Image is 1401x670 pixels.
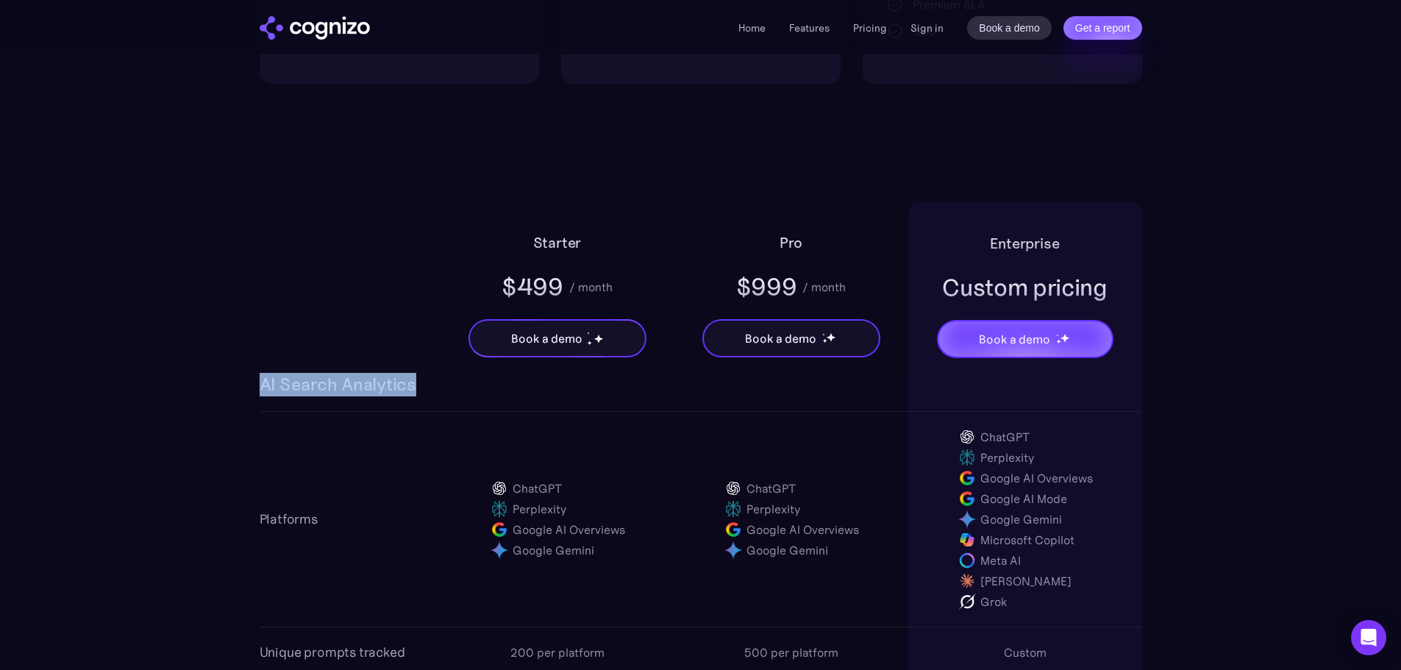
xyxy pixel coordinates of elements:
[822,338,827,343] img: star
[702,319,880,357] a: Book a demostarstarstar
[260,642,405,663] div: Unique prompts tracked
[569,278,613,296] div: / month
[980,531,1074,549] div: Microsoft Copilot
[260,16,370,40] img: cognizo logo
[1351,620,1386,655] div: Open Intercom Messenger
[789,21,830,35] a: Features
[513,480,562,497] div: ChatGPT
[780,231,802,254] h2: Pro
[826,332,835,342] img: star
[980,428,1030,446] div: ChatGPT
[1056,334,1058,336] img: star
[746,480,796,497] div: ChatGPT
[746,521,859,538] div: Google AI Overviews
[980,490,1067,507] div: Google AI Mode
[746,541,828,559] div: Google Gemini
[980,469,1093,487] div: Google AI Overviews
[980,510,1062,528] div: Google Gemini
[510,644,605,661] div: 200 per platform
[745,329,816,347] div: Book a demo
[260,509,318,530] div: Platforms
[744,644,838,661] div: 500 per platform
[1056,339,1061,344] img: star
[736,271,797,303] div: $999
[1060,333,1069,343] img: star
[853,21,887,35] a: Pricing
[979,330,1049,348] div: Book a demo
[942,271,1108,304] div: Custom pricing
[746,500,800,518] div: Perplexity
[738,21,766,35] a: Home
[990,232,1059,255] h2: Enterprise
[513,521,625,538] div: Google AI Overviews
[1063,16,1142,40] a: Get a report
[593,334,603,343] img: star
[910,19,944,37] a: Sign in
[980,572,1072,590] div: [PERSON_NAME]
[937,320,1113,358] a: Book a demostarstarstar
[587,332,589,334] img: star
[513,500,566,518] div: Perplexity
[980,593,1007,610] div: Grok
[468,319,646,357] a: Book a demostarstarstar
[511,329,582,347] div: Book a demo
[980,552,1021,569] div: Meta AI
[502,271,563,303] div: $499
[260,373,416,396] h3: AI Search Analytics
[802,278,846,296] div: / month
[822,333,824,335] img: star
[513,541,594,559] div: Google Gemini
[980,449,1034,466] div: Perplexity
[1004,644,1047,661] div: Custom
[967,16,1052,40] a: Book a demo
[587,341,592,346] img: star
[533,231,582,254] h2: Starter
[260,16,370,40] a: home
